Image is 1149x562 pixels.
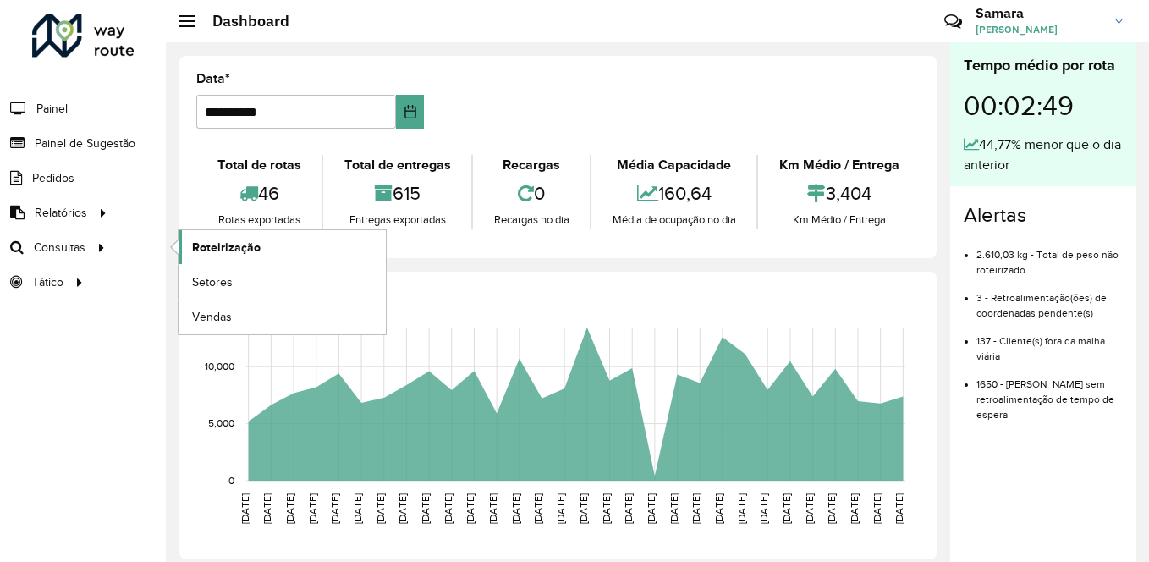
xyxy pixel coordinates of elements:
a: Contato Rápido [935,3,971,40]
text: 10,000 [205,361,234,372]
span: [PERSON_NAME] [976,22,1102,37]
div: Rotas exportadas [201,212,317,229]
span: Roteirização [192,239,261,256]
h4: Alertas [964,203,1123,228]
div: 0 [477,175,585,212]
text: [DATE] [420,493,431,524]
text: [DATE] [646,493,657,524]
a: Setores [179,265,386,299]
h2: Dashboard [195,12,289,30]
text: [DATE] [804,493,815,524]
text: [DATE] [487,493,498,524]
span: Setores [192,273,233,291]
text: [DATE] [601,493,612,524]
div: 00:02:49 [964,77,1123,135]
label: Data [196,69,230,89]
h3: Samara [976,5,1102,21]
text: [DATE] [826,493,837,524]
text: 0 [228,475,234,486]
text: 5,000 [208,418,234,429]
text: [DATE] [261,493,272,524]
text: [DATE] [352,493,363,524]
div: Tempo médio por rota [964,54,1123,77]
text: [DATE] [375,493,386,524]
span: Pedidos [32,169,74,187]
text: [DATE] [736,493,747,524]
div: Recargas [477,155,585,175]
div: Média Capacidade [596,155,752,175]
text: [DATE] [397,493,408,524]
span: Tático [32,273,63,291]
h4: Capacidade por dia [193,289,920,313]
a: Roteirização [179,230,386,264]
text: [DATE] [690,493,701,524]
div: 46 [201,175,317,212]
button: Choose Date [396,95,424,129]
text: [DATE] [781,493,792,524]
div: Média de ocupação no dia [596,212,752,229]
text: [DATE] [465,493,476,524]
div: Entregas exportadas [327,212,467,229]
a: Vendas [179,300,386,333]
span: Painel de Sugestão [35,135,135,152]
li: 1650 - [PERSON_NAME] sem retroalimentação de tempo de espera [976,364,1123,422]
li: 2.610,03 kg - Total de peso não roteirizado [976,234,1123,278]
span: Painel [36,100,68,118]
div: Km Médio / Entrega [762,212,915,229]
div: 3,404 [762,175,915,212]
div: 44,77% menor que o dia anterior [964,135,1123,175]
text: [DATE] [329,493,340,524]
text: [DATE] [623,493,634,524]
text: [DATE] [284,493,295,524]
div: Total de rotas [201,155,317,175]
span: Consultas [34,239,85,256]
li: 137 - Cliente(s) fora da malha viária [976,321,1123,364]
text: [DATE] [758,493,769,524]
div: Total de entregas [327,155,467,175]
text: [DATE] [555,493,566,524]
span: Vendas [192,308,232,326]
li: 3 - Retroalimentação(ões) de coordenadas pendente(s) [976,278,1123,321]
text: [DATE] [668,493,679,524]
text: [DATE] [578,493,589,524]
text: [DATE] [443,493,454,524]
div: Km Médio / Entrega [762,155,915,175]
span: Relatórios [35,204,87,222]
text: [DATE] [239,493,250,524]
div: 615 [327,175,467,212]
text: [DATE] [713,493,724,524]
text: [DATE] [893,493,904,524]
text: [DATE] [871,493,882,524]
text: [DATE] [849,493,860,524]
div: Recargas no dia [477,212,585,229]
text: [DATE] [510,493,521,524]
text: [DATE] [307,493,318,524]
div: 160,64 [596,175,752,212]
text: [DATE] [532,493,543,524]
